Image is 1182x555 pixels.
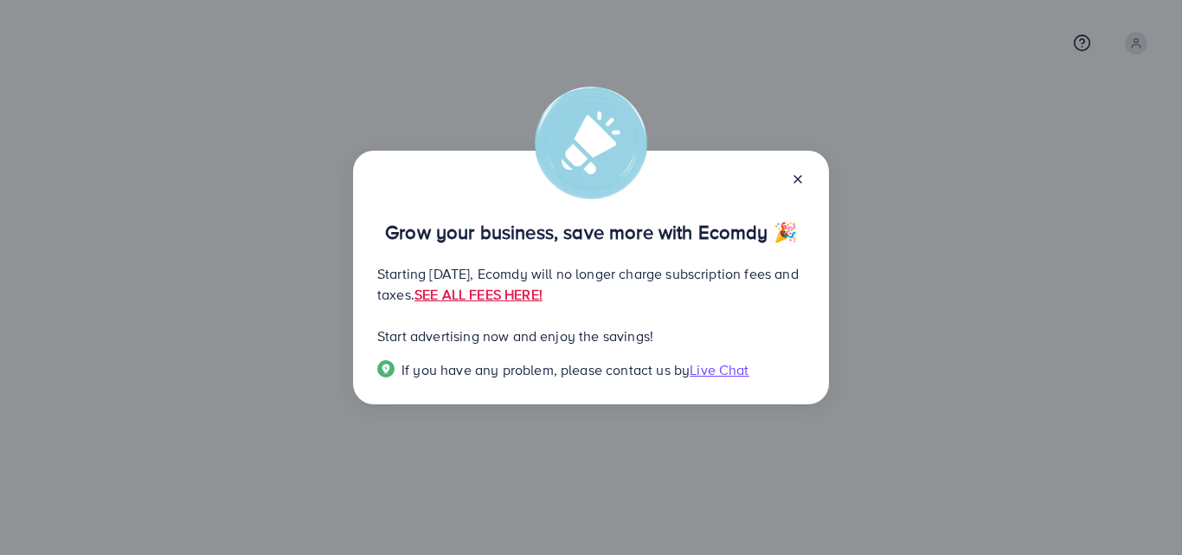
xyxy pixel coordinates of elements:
a: SEE ALL FEES HERE! [414,285,543,304]
span: If you have any problem, please contact us by [401,360,690,379]
img: alert [535,87,647,199]
p: Grow your business, save more with Ecomdy 🎉 [377,222,805,242]
p: Start advertising now and enjoy the savings! [377,326,805,346]
span: Live Chat [690,360,748,379]
p: Starting [DATE], Ecomdy will no longer charge subscription fees and taxes. [377,263,805,305]
img: Popup guide [377,360,395,378]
